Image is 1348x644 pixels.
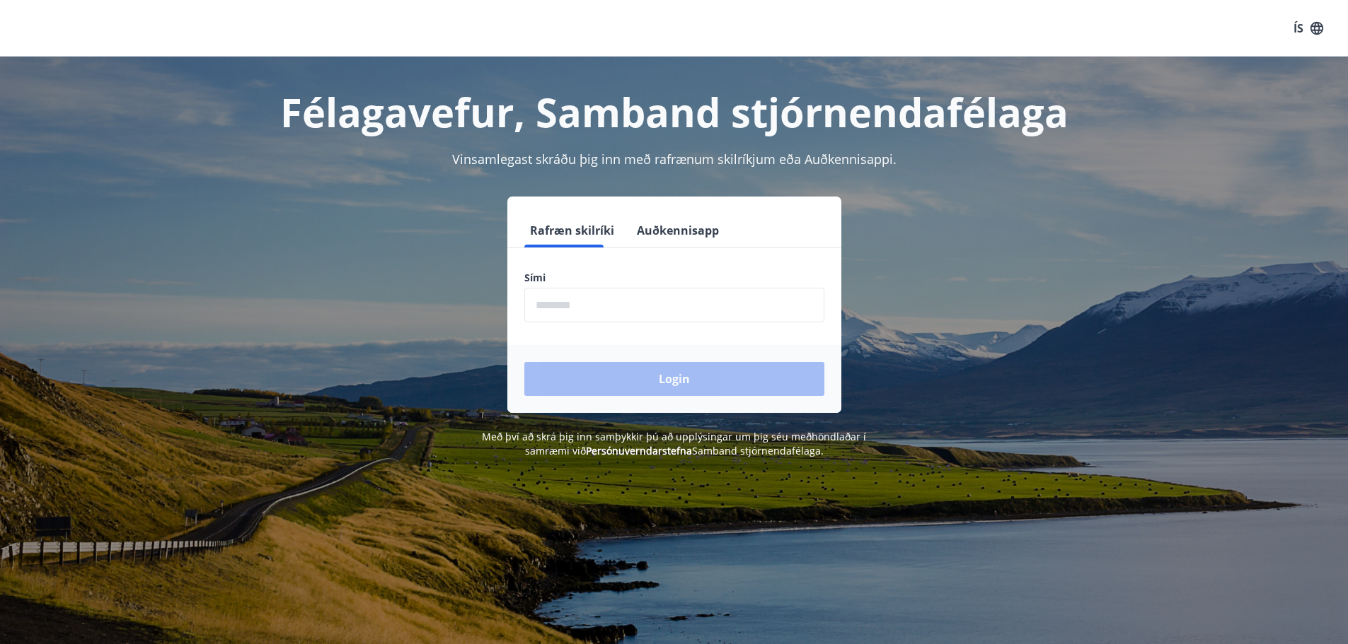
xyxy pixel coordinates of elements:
span: Með því að skrá þig inn samþykkir þú að upplýsingar um þig séu meðhöndlaðar í samræmi við Samband... [482,430,866,457]
button: Rafræn skilríki [524,213,620,247]
h1: Félagavefur, Samband stjórnendafélaga [182,85,1167,139]
button: ÍS [1286,16,1331,41]
button: Auðkennisapp [631,213,725,247]
a: Persónuverndarstefna [586,444,692,457]
label: Sími [524,271,824,285]
span: Vinsamlegast skráðu þig inn með rafrænum skilríkjum eða Auðkennisappi. [452,151,897,168]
